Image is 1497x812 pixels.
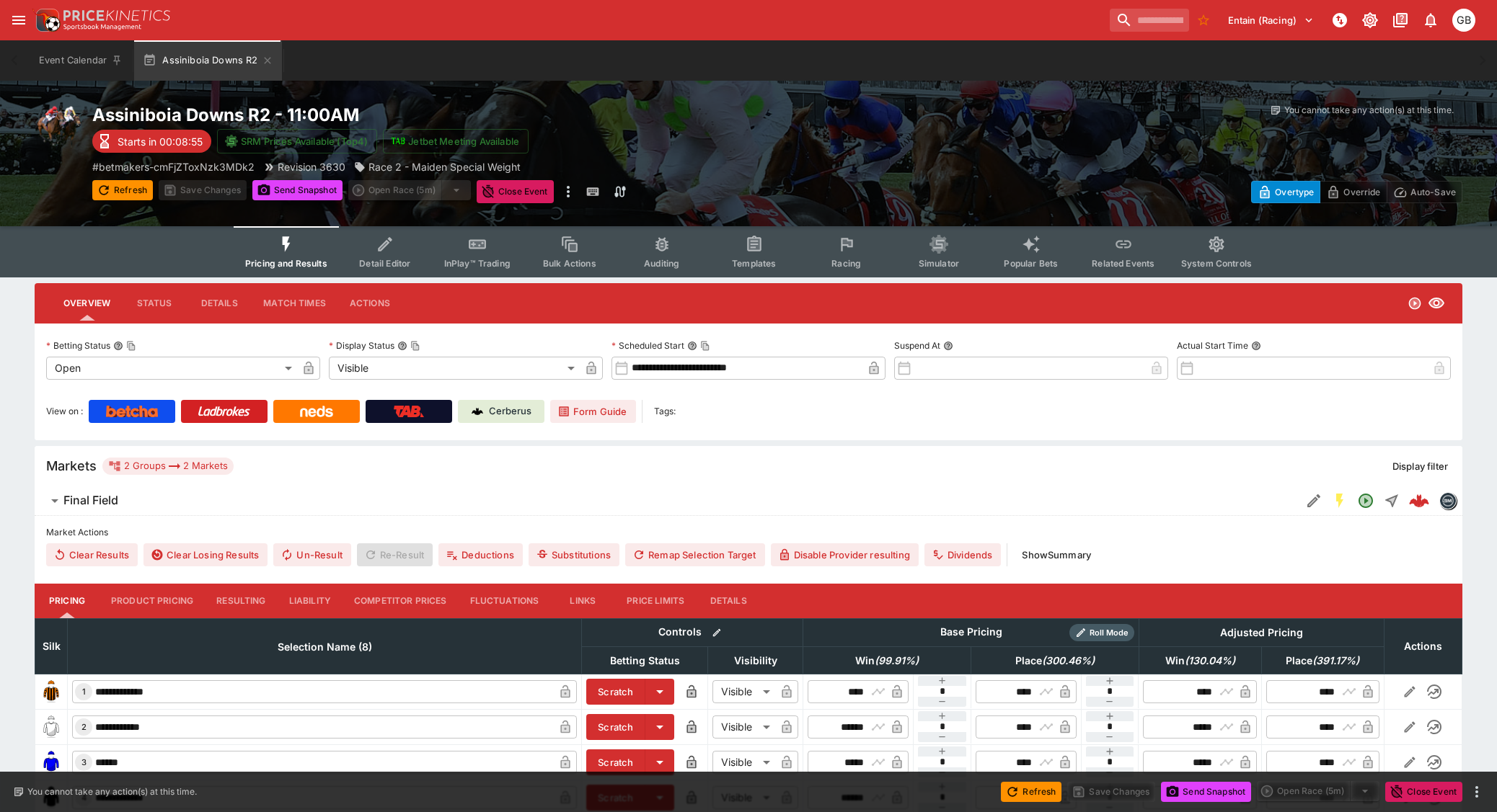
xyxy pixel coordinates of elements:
[1192,9,1215,32] button: No Bookmarks
[894,339,940,352] p: Suspend At
[839,652,935,669] span: Win(99.91%)
[397,341,407,351] button: Display StatusCopy To Clipboard
[108,458,228,475] div: 2 Groups 2 Markets
[234,226,1263,277] div: Event type filters
[707,623,726,642] button: Bulk edit
[252,180,343,200] button: Send Snapshot
[383,129,529,153] button: Jetbet Meeting Available
[329,339,394,352] p: Display Status
[46,339,110,352] p: Betting Status
[32,6,61,35] img: PriceKinetics Logo
[1357,7,1383,33] button: Toggle light/dark mode
[126,341,136,351] button: Copy To Clipboard
[615,584,696,618] button: Price Limits
[999,652,1110,669] span: Place(300.46%)
[1405,486,1434,515] a: 0fe66f18-0853-462f-b8c0-2e79a69b31a1
[1185,652,1235,669] em: ( 130.04 %)
[262,638,388,656] span: Selection Name (8)
[550,400,636,423] a: Form Guide
[1084,627,1134,639] span: Roll Mode
[1320,181,1387,203] button: Override
[1409,491,1429,511] img: logo-cerberus--red.svg
[586,679,645,705] button: Scratch
[586,714,645,740] button: Scratch
[122,286,187,321] button: Status
[1343,184,1380,200] p: Override
[343,584,459,618] button: Competitor Prices
[92,180,153,200] button: Refresh
[1177,339,1248,352] p: Actual Start Time
[458,400,544,423] a: Cerberus
[489,404,531,419] p: Cerberus
[1387,7,1413,33] button: Documentation
[46,458,97,474] h5: Markets
[625,543,765,566] button: Remap Selection Target
[1384,455,1457,478] button: Display filter
[1139,618,1384,646] th: Adjusted Pricing
[712,715,775,739] div: Visible
[943,341,953,351] button: Suspend At
[35,584,100,618] button: Pricing
[529,543,619,566] button: Substitutions
[696,584,761,618] button: Details
[329,357,580,380] div: Visible
[354,159,521,174] div: Race 2 - Maiden Special Weight
[1181,258,1252,269] span: System Controls
[1410,184,1456,200] p: Auto-Save
[143,543,268,566] button: Clear Losing Results
[543,258,596,269] span: Bulk Actions
[79,757,89,767] span: 3
[1251,181,1320,203] button: Overtype
[1384,618,1462,674] th: Actions
[300,406,332,417] img: Neds
[40,751,63,774] img: runner 3
[654,400,676,423] label: Tags:
[875,652,919,669] em: ( 99.91 %)
[1312,652,1359,669] em: ( 391.17 %)
[1409,491,1429,511] div: 0fe66f18-0853-462f-b8c0-2e79a69b31a1
[79,687,89,697] span: 1
[394,406,424,417] img: TabNZ
[472,406,483,417] img: Cerberus
[1042,652,1095,669] em: ( 300.46 %)
[831,258,861,269] span: Racing
[30,40,131,81] button: Event Calendar
[1001,782,1061,802] button: Refresh
[40,680,63,703] img: runner 1
[1379,488,1405,514] button: Straight
[1110,9,1189,32] input: search
[1149,652,1251,669] span: Win(130.04%)
[594,652,696,669] span: Betting Status
[712,680,775,703] div: Visible
[700,341,710,351] button: Copy To Clipboard
[582,618,803,646] th: Controls
[1092,258,1154,269] span: Related Events
[35,104,81,150] img: horse_racing.png
[46,357,297,380] div: Open
[100,584,205,618] button: Product Pricing
[771,543,919,566] button: Disable Provider resulting
[278,159,345,174] p: Revision 3630
[63,493,118,508] h6: Final Field
[252,286,337,321] button: Match Times
[444,258,511,269] span: InPlay™ Trading
[118,134,203,149] p: Starts in 00:08:55
[732,258,776,269] span: Templates
[687,341,697,351] button: Scheduled StartCopy To Clipboard
[1275,184,1314,200] p: Overtype
[35,618,68,674] th: Silk
[718,652,793,669] span: Visibility
[245,258,327,269] span: Pricing and Results
[46,522,1451,543] label: Market Actions
[63,24,141,30] img: Sportsbook Management
[273,543,350,566] button: Un-Result
[106,406,158,417] img: Betcha
[644,258,679,269] span: Auditing
[1069,624,1134,641] div: Show/hide Price Roll mode configuration.
[1327,488,1353,514] button: SGM Enabled
[348,180,471,200] div: split button
[357,543,433,566] span: Re-Result
[1004,258,1058,269] span: Popular Bets
[919,258,959,269] span: Simulator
